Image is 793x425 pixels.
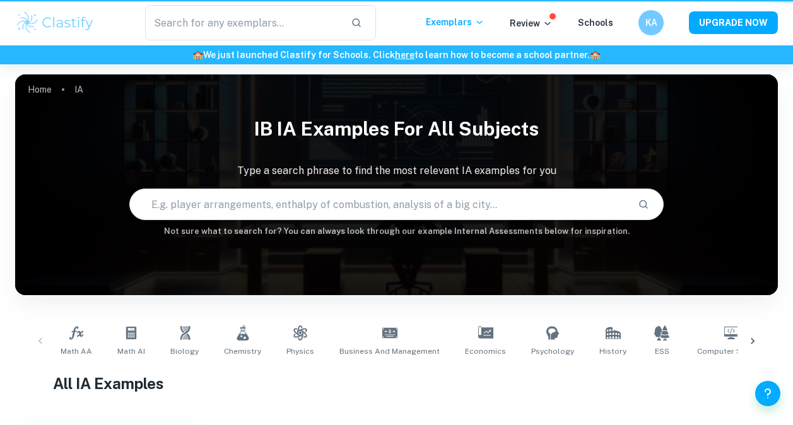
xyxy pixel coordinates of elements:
h1: IB IA examples for all subjects [15,110,778,148]
input: E.g. player arrangements, enthalpy of combustion, analysis of a big city... [130,187,627,222]
button: Help and Feedback [755,381,780,406]
a: Schools [578,18,613,28]
h6: KA [644,16,659,30]
a: here [395,50,414,60]
span: Physics [286,346,314,357]
h1: All IA Examples [53,372,739,395]
h6: Not sure what to search for? You can always look through our example Internal Assessments below f... [15,225,778,238]
button: KA [638,10,664,35]
input: Search for any exemplars... [145,5,341,40]
span: 🏫 [590,50,601,60]
span: Business and Management [339,346,440,357]
span: Math AA [61,346,92,357]
p: Type a search phrase to find the most relevant IA examples for you [15,163,778,178]
span: Psychology [531,346,574,357]
p: Exemplars [426,15,485,29]
p: Review [510,16,553,30]
span: Biology [170,346,199,357]
button: Search [633,194,654,215]
p: IA [74,83,83,96]
span: ESS [655,346,669,357]
span: Computer Science [697,346,765,357]
span: 🏫 [192,50,203,60]
span: Economics [465,346,506,357]
span: Math AI [117,346,145,357]
button: UPGRADE NOW [689,11,778,34]
img: Clastify logo [15,10,95,35]
a: Home [28,81,52,98]
h6: We just launched Clastify for Schools. Click to learn how to become a school partner. [3,48,790,62]
span: Chemistry [224,346,261,357]
span: History [599,346,626,357]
